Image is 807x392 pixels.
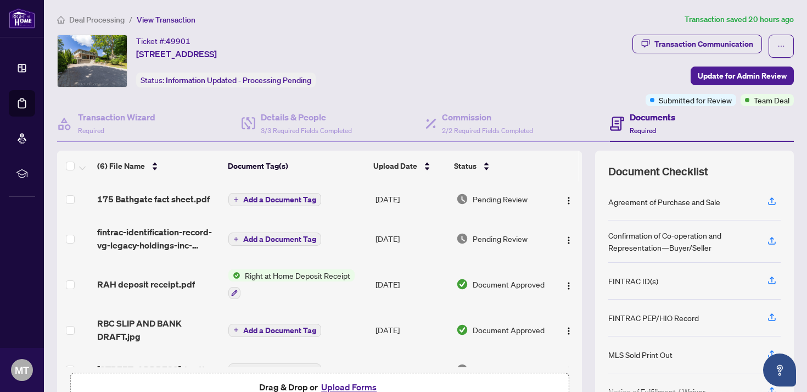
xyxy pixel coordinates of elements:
[97,225,220,252] span: fintrac-identification-record-vg-legacy-holdings-inc-holding-company-for-family-home-20250903-173...
[166,75,311,85] span: Information Updated - Processing Pending
[240,269,355,281] span: Right at Home Deposit Receipt
[228,324,321,337] button: Add a Document Tag
[691,67,794,85] button: Update for Admin Review
[243,196,316,203] span: Add a Document Tag
[97,363,204,376] span: [STREET_ADDRESS] 1.pdf
[371,181,452,217] td: [DATE]
[93,151,223,181] th: (6) File Name
[450,151,551,181] th: Status
[228,269,240,281] img: Status Icon
[564,327,573,335] img: Logo
[243,366,316,374] span: Add a Document Tag
[442,126,533,135] span: 2/2 Required Fields Completed
[9,8,35,29] img: logo
[632,35,762,53] button: Transaction Communication
[473,278,545,290] span: Document Approved
[371,352,452,387] td: [DATE]
[608,164,708,179] span: Document Checklist
[228,363,321,377] button: Add a Document Tag
[754,94,789,106] span: Team Deal
[261,126,352,135] span: 3/3 Required Fields Completed
[564,366,573,375] img: Logo
[698,67,787,85] span: Update for Admin Review
[136,47,217,60] span: [STREET_ADDRESS]
[233,236,239,242] span: plus
[564,196,573,205] img: Logo
[473,233,528,245] span: Pending Review
[763,354,796,387] button: Open asap
[228,269,355,299] button: Status IconRight at Home Deposit Receipt
[608,312,699,324] div: FINTRAC PEP/HIO Record
[473,363,528,376] span: Pending Review
[233,327,239,333] span: plus
[456,324,468,336] img: Document Status
[456,193,468,205] img: Document Status
[456,278,468,290] img: Document Status
[136,73,316,87] div: Status:
[560,190,578,208] button: Logo
[97,192,210,206] span: 175 Bathgate fact sheet.pdf
[228,193,321,206] button: Add a Document Tag
[608,275,658,287] div: FINTRAC ID(s)
[78,126,104,135] span: Required
[97,278,195,291] span: RAH deposit receipt.pdf
[371,217,452,261] td: [DATE]
[78,111,155,124] h4: Transaction Wizard
[564,281,573,290] img: Logo
[608,196,720,208] div: Agreement of Purchase and Sale
[228,192,321,207] button: Add a Document Tag
[454,160,477,172] span: Status
[97,160,145,172] span: (6) File Name
[97,317,220,343] span: RBC SLIP AND BANK DRAFT.jpg
[57,16,65,24] span: home
[15,362,29,378] span: MT
[442,111,533,124] h4: Commission
[136,35,190,47] div: Ticket #:
[233,197,239,202] span: plus
[608,349,672,361] div: MLS Sold Print Out
[456,233,468,245] img: Document Status
[560,275,578,293] button: Logo
[560,230,578,247] button: Logo
[58,35,127,87] img: IMG-E12310084_1.jpg
[243,235,316,243] span: Add a Document Tag
[608,229,754,253] div: Confirmation of Co-operation and Representation—Buyer/Seller
[473,324,545,336] span: Document Approved
[371,261,452,308] td: [DATE]
[228,362,321,377] button: Add a Document Tag
[261,111,352,124] h4: Details & People
[223,151,369,181] th: Document Tag(s)
[371,308,452,352] td: [DATE]
[228,233,321,246] button: Add a Document Tag
[228,323,321,337] button: Add a Document Tag
[233,367,239,372] span: plus
[560,361,578,378] button: Logo
[373,160,417,172] span: Upload Date
[654,35,753,53] div: Transaction Communication
[777,42,785,50] span: ellipsis
[564,236,573,245] img: Logo
[243,327,316,334] span: Add a Document Tag
[369,151,450,181] th: Upload Date
[560,321,578,339] button: Logo
[630,126,656,135] span: Required
[630,111,675,124] h4: Documents
[659,94,732,106] span: Submitted for Review
[129,13,132,26] li: /
[137,15,195,25] span: View Transaction
[69,15,125,25] span: Deal Processing
[456,363,468,376] img: Document Status
[473,193,528,205] span: Pending Review
[685,13,794,26] article: Transaction saved 20 hours ago
[166,36,190,46] span: 49901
